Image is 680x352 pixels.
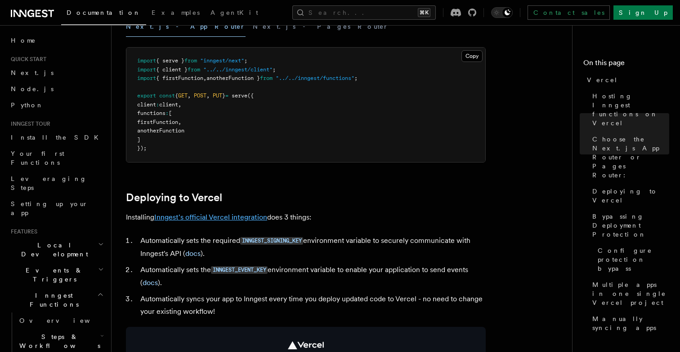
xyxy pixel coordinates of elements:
span: Overview [19,317,112,324]
span: Install the SDK [11,134,104,141]
span: firstFunction [137,119,178,125]
a: Your first Functions [7,145,106,171]
span: ({ [247,92,254,99]
span: Hosting Inngest functions on Vercel [592,92,669,128]
span: Manually syncing apps [592,314,669,332]
span: Choose the Next.js App Router or Pages Router: [592,135,669,180]
a: Setting up your app [7,196,106,221]
a: Install the SDK [7,129,106,145]
span: : [166,110,169,116]
span: anotherFunction } [206,75,260,81]
span: { [175,92,178,99]
span: Examples [152,9,200,16]
a: docs [185,249,201,258]
a: Vercel [583,72,669,88]
button: Copy [461,50,483,62]
a: Inngest's official Vercel integration [154,213,267,221]
span: Leveraging Steps [11,175,87,191]
a: Hosting Inngest functions on Vercel [589,88,669,131]
span: Multiple apps in one single Vercel project [592,280,669,307]
span: { firstFunction [156,75,203,81]
span: { serve } [156,57,184,64]
span: Home [11,36,36,45]
a: INNGEST_EVENT_KEY [211,265,268,274]
span: PUT [213,92,222,99]
a: Manually syncing apps [589,311,669,336]
span: , [203,75,206,81]
kbd: ⌘K [418,8,430,17]
p: Installing does 3 things: [126,211,486,224]
a: Contact sales [528,5,610,20]
button: Toggle dark mode [491,7,513,18]
a: Choose the Next.js App Router or Pages Router: [589,131,669,183]
a: AgentKit [205,3,264,24]
span: import [137,66,156,73]
span: serve [232,92,247,99]
span: GET [178,92,188,99]
span: Python [11,101,44,109]
span: ] [137,136,140,143]
span: Events & Triggers [7,266,98,284]
button: Next.js - App Router [126,17,246,37]
span: functions [137,110,166,116]
span: , [188,92,191,99]
a: Overview [16,312,106,329]
span: Node.js [11,85,54,92]
span: POST [194,92,206,99]
span: Bypassing Deployment Protection [592,212,669,239]
span: export [137,92,156,99]
a: Multiple apps in one single Vercel project [589,277,669,311]
span: import [137,75,156,81]
a: Next.js [7,65,106,81]
h4: On this page [583,57,669,72]
button: Search...⌘K [292,5,436,20]
a: Python [7,97,106,113]
span: anotherFunction [137,128,184,134]
span: Vercel [587,75,618,84]
a: INNGEST_SIGNING_KEY [240,236,303,245]
span: Inngest tour [7,120,50,128]
span: , [206,92,210,99]
span: Configure protection bypass [598,246,669,273]
span: = [225,92,228,99]
a: Bypassing Deployment Protection [589,208,669,242]
span: "inngest/next" [200,57,244,64]
span: import [137,57,156,64]
span: "../../inngest/client" [203,66,273,73]
span: Documentation [67,9,141,16]
a: Deploying to Vercel [589,183,669,208]
span: client [159,101,178,108]
span: AgentKit [210,9,258,16]
span: , [178,119,181,125]
span: ; [273,66,276,73]
button: Events & Triggers [7,262,106,287]
span: "../../inngest/functions" [276,75,354,81]
span: ; [354,75,358,81]
span: from [184,57,197,64]
span: Your first Functions [11,150,64,166]
li: Automatically syncs your app to Inngest every time you deploy updated code to Vercel - no need to... [138,293,486,318]
span: Local Development [7,241,98,259]
span: Features [7,228,37,235]
span: Steps & Workflows [16,332,100,350]
a: Deploying to Vercel [126,191,222,204]
span: : [156,101,159,108]
span: }); [137,145,147,151]
span: Setting up your app [11,200,88,216]
code: INNGEST_EVENT_KEY [211,266,268,274]
a: Examples [146,3,205,24]
a: Documentation [61,3,146,25]
a: Configure protection bypass [594,242,669,277]
a: Leveraging Steps [7,171,106,196]
li: Automatically sets the required environment variable to securely communicate with Inngest's API ( ). [138,234,486,260]
span: ; [244,57,247,64]
a: Sign Up [613,5,673,20]
button: Inngest Functions [7,287,106,312]
span: from [260,75,273,81]
span: } [222,92,225,99]
a: Node.js [7,81,106,97]
a: docs [143,278,158,287]
button: Local Development [7,237,106,262]
span: from [188,66,200,73]
span: , [178,101,181,108]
